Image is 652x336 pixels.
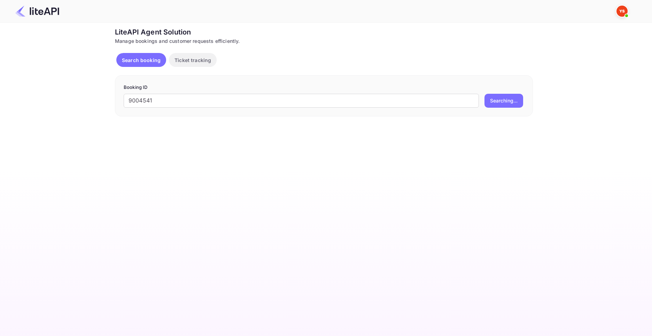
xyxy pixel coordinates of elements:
img: LiteAPI Logo [15,6,59,17]
p: Booking ID [124,84,524,91]
p: Ticket tracking [174,56,211,64]
div: Manage bookings and customer requests efficiently. [115,37,533,45]
input: Enter Booking ID (e.g., 63782194) [124,94,479,108]
div: LiteAPI Agent Solution [115,27,533,37]
p: Search booking [122,56,161,64]
img: Yandex Support [616,6,628,17]
button: Searching... [484,94,523,108]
